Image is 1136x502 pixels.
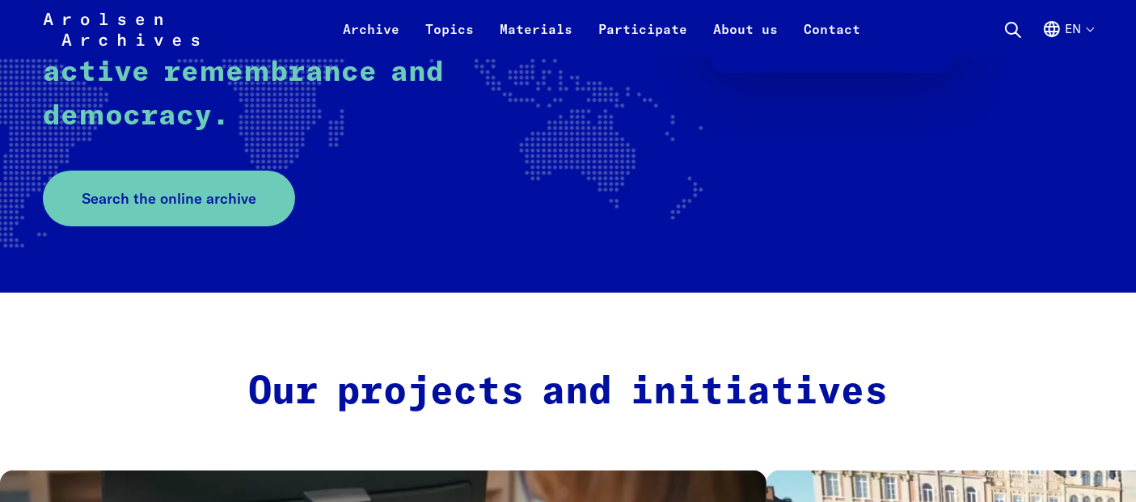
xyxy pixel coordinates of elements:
a: Search the online archive [43,171,295,226]
a: Contact [791,19,873,58]
a: Topics [412,19,487,58]
a: Archive [330,19,412,58]
span: Search the online archive [82,188,256,209]
a: Materials [487,19,585,58]
a: Participate [585,19,700,58]
a: About us [700,19,791,58]
h2: Our projects and initiatives [226,370,910,416]
nav: Primary [330,10,873,49]
button: English, language selection [1042,19,1093,58]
